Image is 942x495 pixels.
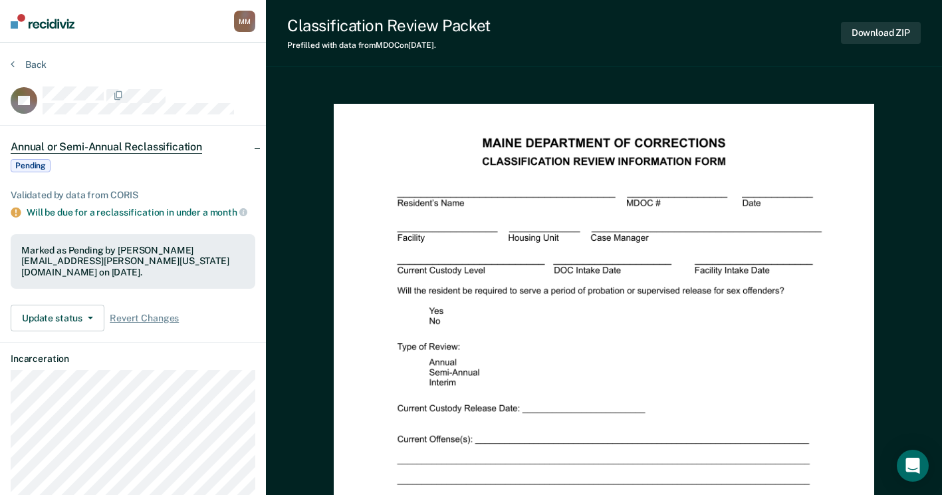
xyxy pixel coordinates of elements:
[11,140,202,154] span: Annual or Semi-Annual Reclassification
[11,190,255,201] div: Validated by data from CORIS
[21,245,245,278] div: Marked as Pending by [PERSON_NAME][EMAIL_ADDRESS][PERSON_NAME][US_STATE][DOMAIN_NAME] on [DATE].
[11,14,74,29] img: Recidiviz
[11,159,51,172] span: Pending
[841,22,921,44] button: Download ZIP
[287,41,491,50] div: Prefilled with data from MDOC on [DATE] .
[11,59,47,71] button: Back
[11,353,255,365] dt: Incarceration
[11,305,104,331] button: Update status
[234,11,255,32] button: MM
[234,11,255,32] div: M M
[897,450,929,482] div: Open Intercom Messenger
[110,313,179,324] span: Revert Changes
[287,16,491,35] div: Classification Review Packet
[27,206,255,218] div: Will be due for a reclassification in under a month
